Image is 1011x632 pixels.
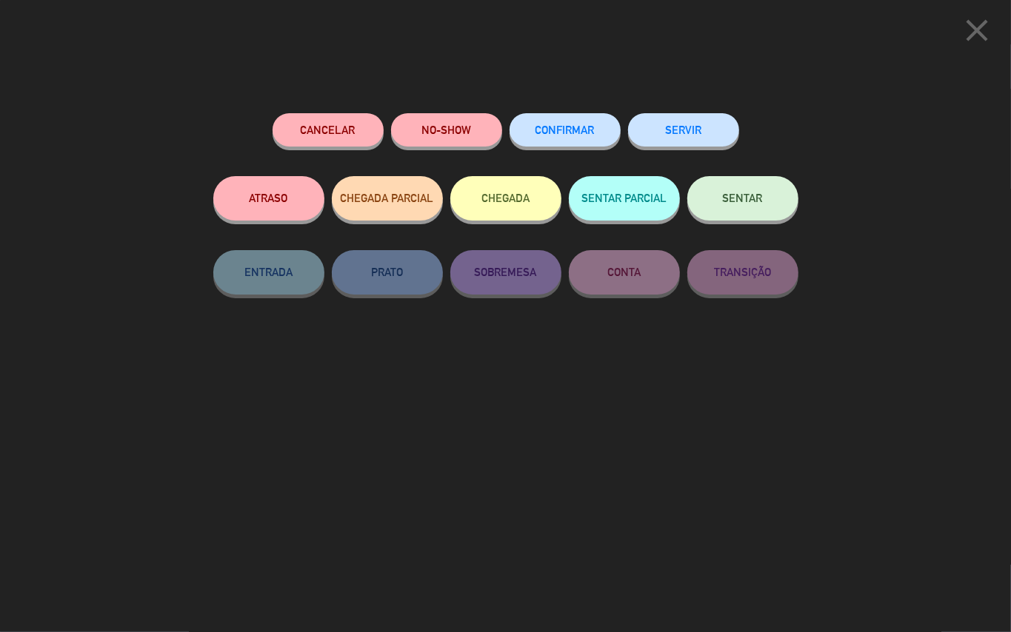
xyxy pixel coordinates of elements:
[687,176,798,221] button: SENTAR
[687,250,798,295] button: TRANSIÇÃO
[332,176,443,221] button: CHEGADA PARCIAL
[273,113,384,147] button: Cancelar
[213,176,324,221] button: ATRASO
[954,11,1000,55] button: close
[332,250,443,295] button: PRATO
[958,12,995,49] i: close
[569,250,680,295] button: CONTA
[723,192,763,204] span: SENTAR
[569,176,680,221] button: SENTAR PARCIAL
[535,124,595,136] span: CONFIRMAR
[450,250,561,295] button: SOBREMESA
[213,250,324,295] button: ENTRADA
[341,192,434,204] span: CHEGADA PARCIAL
[391,113,502,147] button: NO-SHOW
[628,113,739,147] button: SERVIR
[510,113,621,147] button: CONFIRMAR
[450,176,561,221] button: CHEGADA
